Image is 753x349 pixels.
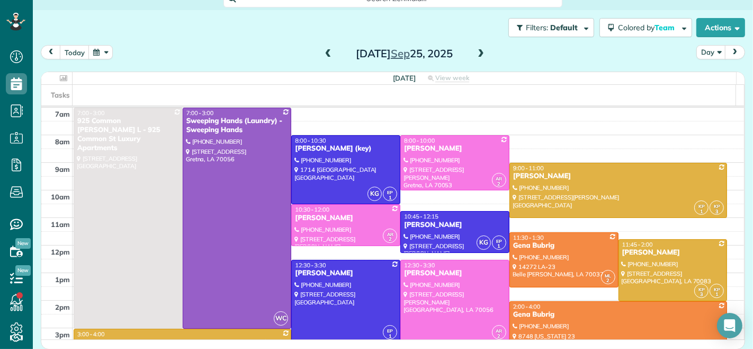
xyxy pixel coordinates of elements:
button: today [60,45,89,59]
span: KP [714,286,720,292]
div: [PERSON_NAME] [622,248,724,257]
span: KP [714,203,720,209]
div: Gena Bubrig [513,310,724,319]
span: 9am [55,165,70,173]
span: New [15,238,31,249]
small: 2 [492,179,506,189]
span: Tasks [51,91,70,99]
span: 12:30 - 3:30 [404,261,435,269]
span: 1pm [55,275,70,284]
small: 3 [710,207,723,217]
a: Filters: Default [503,18,594,37]
span: WC [274,311,288,326]
small: 1 [492,241,506,251]
span: 11am [51,220,70,229]
small: 1 [710,290,723,300]
span: 10:30 - 12:00 [295,206,329,213]
button: next [725,45,745,59]
small: 1 [383,193,397,203]
span: KG [367,187,382,201]
div: [PERSON_NAME] [404,144,506,153]
button: Day [696,45,726,59]
span: EP [496,238,502,244]
span: 12:30 - 3:30 [295,261,326,269]
span: 8:00 - 10:00 [404,137,435,144]
span: Sep [391,47,410,60]
span: KP [698,203,705,209]
span: 3pm [55,330,70,339]
div: [PERSON_NAME] [294,269,397,278]
small: 2 [492,331,506,342]
span: Default [550,23,578,32]
small: 1 [695,207,708,217]
button: Actions [696,18,745,37]
span: Team [655,23,676,32]
span: 3:00 - 4:00 [77,330,105,338]
div: [PERSON_NAME] [77,338,288,347]
span: View week [435,74,469,82]
span: KP [698,286,705,292]
div: [PERSON_NAME] (key) [294,144,397,153]
small: 2 [383,234,397,245]
span: Colored by [618,23,678,32]
small: 3 [695,290,708,300]
div: Gena Bubrig [513,241,615,250]
span: 7am [55,110,70,118]
span: New [15,265,31,276]
span: 10:45 - 12:15 [404,213,438,220]
span: EP [387,189,393,195]
span: [DATE] [393,74,416,82]
button: Filters: Default [508,18,594,37]
div: Open Intercom Messenger [717,313,742,338]
span: 10am [51,193,70,201]
span: 2pm [55,303,70,311]
small: 2 [602,276,615,286]
small: 1 [383,331,397,342]
span: 11:45 - 2:00 [622,241,653,248]
button: prev [41,45,61,59]
span: 7:00 - 3:00 [77,109,105,117]
div: Sweeping Hands (Laundry) - Sweeping Hands [186,117,289,135]
span: 8am [55,137,70,146]
span: 9:00 - 11:00 [513,164,544,172]
span: EP [387,328,393,334]
div: [PERSON_NAME] [404,269,506,278]
button: Colored byTeam [599,18,692,37]
span: ML [605,273,611,278]
div: [PERSON_NAME] [404,221,506,230]
span: 7:00 - 3:00 [186,109,214,117]
span: AR [387,231,393,237]
h2: [DATE] 25, 2025 [338,48,471,59]
div: [PERSON_NAME] [513,172,724,181]
span: 12pm [51,248,70,256]
span: 8:00 - 10:30 [295,137,326,144]
span: 2:00 - 4:00 [513,303,541,310]
span: KG [477,235,491,250]
div: [PERSON_NAME] [294,214,397,223]
span: AR [496,328,502,334]
div: 925 Common [PERSON_NAME] L - 925 Common St Luxury Apartments [77,117,180,153]
span: AR [496,176,502,181]
span: 11:30 - 1:30 [513,234,544,241]
span: Filters: [526,23,548,32]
